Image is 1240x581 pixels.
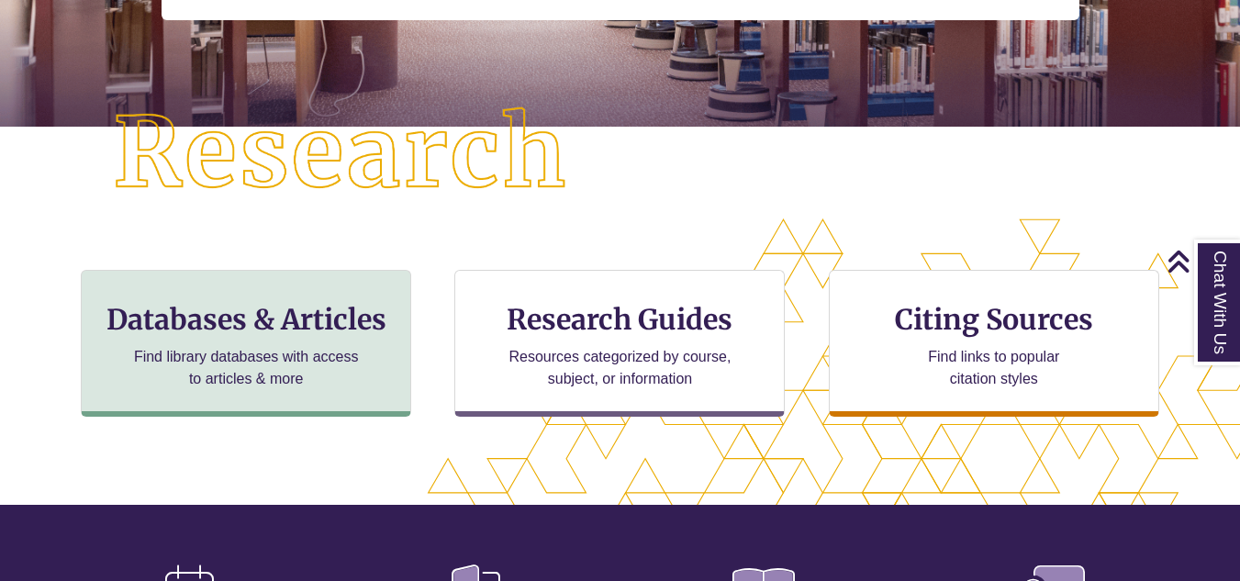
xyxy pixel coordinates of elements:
p: Find library databases with access to articles & more [127,346,366,390]
p: Resources categorized by course, subject, or information [500,346,740,390]
h3: Research Guides [470,302,769,337]
h3: Citing Sources [882,302,1106,337]
a: Research Guides Resources categorized by course, subject, or information [454,270,785,417]
a: Back to Top [1167,249,1235,274]
a: Databases & Articles Find library databases with access to articles & more [81,270,411,417]
a: Citing Sources Find links to popular citation styles [829,270,1159,417]
h3: Databases & Articles [96,302,396,337]
img: Research [62,57,620,251]
p: Find links to popular citation styles [904,346,1083,390]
